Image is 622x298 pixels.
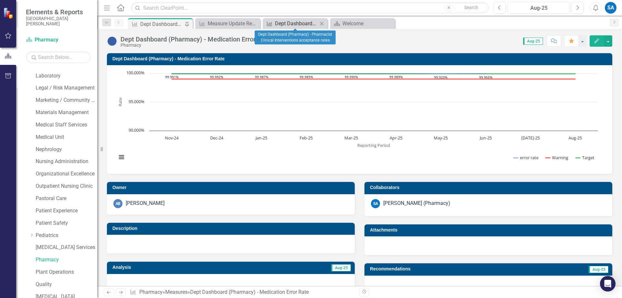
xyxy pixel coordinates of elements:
text: Jan-25 [255,135,267,141]
small: [GEOGRAPHIC_DATA][PERSON_NAME] [26,16,91,27]
h3: Recommendations [370,267,529,271]
text: Jun-25 [479,135,492,141]
text: Aug-25 [569,135,582,141]
div: SA [371,199,380,208]
text: Rate [117,98,123,106]
img: ClearPoint Strategy [3,7,15,19]
a: Medical Staff Services [36,121,97,129]
text: 99.920% [434,75,447,79]
h3: Dept Dashboard (Pharmacy) - Medication Error Rate [112,56,609,61]
div: Dept Dashboard (Pharmacy) - Medication Error Rate [140,20,183,28]
a: Dept Dashboard (Pharmacy) - Pharmacist Clinical Interventions acceptance rates [264,19,318,28]
span: Aug-25 [331,264,351,271]
div: Dept Dashboard (Pharmacy) - Pharmacist Clinical Interventions acceptance rates [275,19,318,28]
div: Open Intercom Messenger [600,276,616,292]
text: 100.000% [126,70,144,76]
svg: Interactive chart [113,70,601,167]
a: Organizational Excellence [36,170,97,178]
span: Elements & Reports [26,8,91,16]
text: May-25 [434,135,448,141]
div: [PERSON_NAME] (Pharmacy) [383,200,450,207]
div: Dept Dashboard (Pharmacy) - Pharmacist Clinical Interventions acceptance rates [255,30,336,44]
a: Pharmacy [26,36,91,44]
img: No Information [107,36,117,46]
text: Apr-25 [390,135,402,141]
button: Aug-25 [508,2,570,14]
div: Dept Dashboard (Pharmacy) - Medication Error Rate [121,36,271,43]
text: 99.965% [479,75,492,79]
div: Dept Dashboard (Pharmacy) - Medication Error Rate [190,289,309,295]
button: Search [455,3,487,12]
text: 90.000% [129,127,144,133]
button: Show error rate [513,155,539,161]
input: Search ClearPoint... [131,2,489,14]
a: Laboratory [36,72,97,80]
text: Feb-25 [300,135,313,141]
span: Search [464,5,478,10]
g: Target, line 3 of 3 with 10 data points. [171,73,577,75]
a: Pharmacy [36,256,97,264]
a: Pastoral Care [36,195,97,202]
a: [MEDICAL_DATA] Services [36,244,97,251]
h3: Attachments [370,228,609,232]
button: View chart menu, Chart [117,153,126,162]
h3: Analysis [112,265,226,270]
h3: Description [112,226,351,231]
text: Nov-24 [165,135,179,141]
a: Nephrology [36,146,97,153]
input: Search Below... [26,52,91,63]
text: [DATE]-25 [521,135,540,141]
a: Materials Management [36,109,97,116]
h3: Owner [112,185,351,190]
text: 99.992% [210,75,223,79]
text: 99.989% [389,75,403,79]
div: [PERSON_NAME] [126,200,165,207]
a: Patient Experience [36,207,97,215]
text: Mar-25 [344,135,358,141]
div: Welcome [342,19,393,28]
a: Outpatient Nursing Clinic [36,183,97,190]
button: Show Warning [546,155,569,161]
span: Aug-25 [589,266,608,273]
div: AB [113,199,122,208]
div: Aug-25 [510,4,568,12]
text: 99.989% [300,75,313,79]
a: Medical Unit [36,134,97,141]
text: Dec-24 [210,135,224,141]
text: 99.991% [165,75,179,79]
a: Pharmacy [139,289,163,295]
div: Chart. Highcharts interactive chart. [113,70,606,167]
text: Reporting Period [357,142,390,148]
a: Legal / Risk Management [36,84,97,92]
button: SA [605,2,616,14]
a: Patient Safety [36,220,97,227]
span: Aug-25 [523,38,543,45]
a: Measures [165,289,188,295]
h3: Collaborators [370,185,609,190]
a: Quality [36,281,97,288]
a: Pediatrics [36,232,97,239]
a: Nursing Administration [36,158,97,165]
a: Measure Update Report [197,19,259,28]
a: Welcome [332,19,393,28]
a: Plant Operations [36,268,97,276]
text: 95.000% [129,99,144,104]
div: Measure Update Report [208,19,259,28]
div: » » [130,289,355,296]
text: 99.990% [345,75,358,79]
text: 99.987% [255,75,268,79]
a: Marketing / Community Services [36,97,97,104]
button: Show Target [576,155,595,161]
div: Pharmacy [121,43,271,48]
